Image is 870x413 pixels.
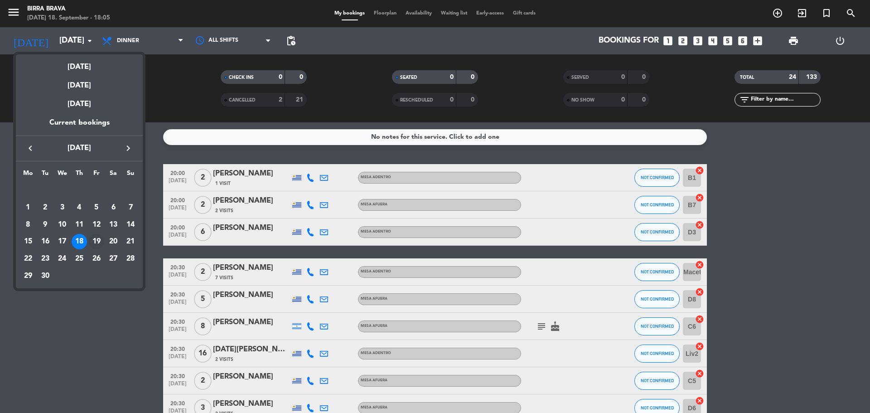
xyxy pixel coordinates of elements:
[16,54,143,73] div: [DATE]
[89,217,104,233] div: 12
[123,251,138,267] div: 28
[71,199,88,216] td: September 4, 2025
[88,168,105,182] th: Friday
[37,216,54,233] td: September 9, 2025
[89,251,104,267] div: 26
[88,216,105,233] td: September 12, 2025
[37,168,54,182] th: Tuesday
[53,216,71,233] td: September 10, 2025
[25,143,36,154] i: keyboard_arrow_left
[72,251,87,267] div: 25
[72,234,87,249] div: 18
[38,217,53,233] div: 9
[16,117,143,136] div: Current bookings
[37,233,54,250] td: September 16, 2025
[106,251,121,267] div: 27
[120,142,136,154] button: keyboard_arrow_right
[53,199,71,216] td: September 3, 2025
[19,182,139,199] td: SEP
[37,267,54,285] td: September 30, 2025
[123,143,134,154] i: keyboard_arrow_right
[19,168,37,182] th: Monday
[22,142,39,154] button: keyboard_arrow_left
[19,233,37,250] td: September 15, 2025
[19,267,37,285] td: September 29, 2025
[122,199,139,216] td: September 7, 2025
[122,233,139,250] td: September 21, 2025
[71,250,88,267] td: September 25, 2025
[20,251,36,267] div: 22
[123,234,138,249] div: 21
[19,199,37,216] td: September 1, 2025
[39,142,120,154] span: [DATE]
[37,199,54,216] td: September 2, 2025
[123,217,138,233] div: 14
[38,234,53,249] div: 16
[54,217,70,233] div: 10
[54,234,70,249] div: 17
[20,200,36,215] div: 1
[20,268,36,284] div: 29
[88,199,105,216] td: September 5, 2025
[72,217,87,233] div: 11
[71,233,88,250] td: September 18, 2025
[53,250,71,267] td: September 24, 2025
[71,216,88,233] td: September 11, 2025
[16,73,143,92] div: [DATE]
[123,200,138,215] div: 7
[88,233,105,250] td: September 19, 2025
[19,250,37,267] td: September 22, 2025
[38,251,53,267] div: 23
[106,200,121,215] div: 6
[105,250,122,267] td: September 27, 2025
[72,200,87,215] div: 4
[88,250,105,267] td: September 26, 2025
[37,250,54,267] td: September 23, 2025
[54,251,70,267] div: 24
[54,200,70,215] div: 3
[53,233,71,250] td: September 17, 2025
[122,216,139,233] td: September 14, 2025
[38,268,53,284] div: 30
[105,216,122,233] td: September 13, 2025
[19,216,37,233] td: September 8, 2025
[89,234,104,249] div: 19
[16,92,143,117] div: [DATE]
[105,233,122,250] td: September 20, 2025
[89,200,104,215] div: 5
[71,168,88,182] th: Thursday
[20,234,36,249] div: 15
[122,250,139,267] td: September 28, 2025
[20,217,36,233] div: 8
[105,168,122,182] th: Saturday
[106,217,121,233] div: 13
[122,168,139,182] th: Sunday
[38,200,53,215] div: 2
[53,168,71,182] th: Wednesday
[106,234,121,249] div: 20
[105,199,122,216] td: September 6, 2025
